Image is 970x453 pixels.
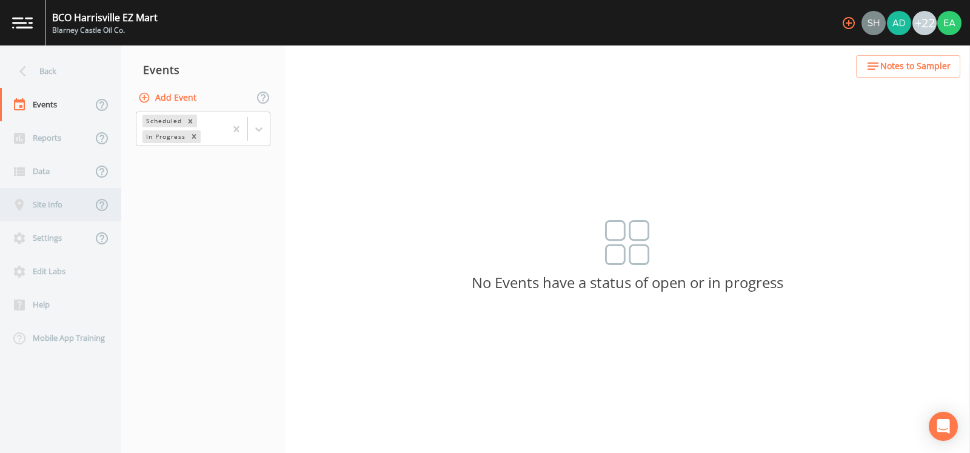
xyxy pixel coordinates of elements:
[142,115,184,127] div: Scheduled
[12,17,33,29] img: logo
[605,220,650,265] img: svg%3e
[880,59,951,74] span: Notes to Sampler
[142,130,187,143] div: In Progress
[861,11,886,35] img: 726fd29fcef06c5d4d94ec3380ebb1a1
[136,87,201,109] button: Add Event
[929,412,958,441] div: Open Intercom Messenger
[285,277,970,288] p: No Events have a status of open or in progress
[52,10,158,25] div: BCO Harrisville EZ Mart
[861,11,886,35] div: shaynee@enviro-britesolutions.com
[121,55,285,85] div: Events
[912,11,937,35] div: +22
[886,11,912,35] div: Aimee Dumas
[937,11,962,35] img: 8f8bb747c3a2dcae4368f6375098707e
[184,115,197,127] div: Remove Scheduled
[856,55,960,78] button: Notes to Sampler
[887,11,911,35] img: 0c990c1840edeb35a1cda5a7759fdb3c
[187,130,201,143] div: Remove In Progress
[52,25,158,36] div: Blarney Castle Oil Co.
